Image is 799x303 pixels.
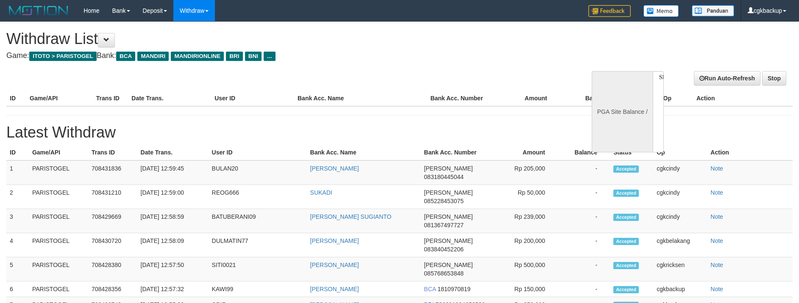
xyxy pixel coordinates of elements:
[93,91,128,106] th: Trans ID
[26,91,93,106] th: Game/API
[137,160,209,185] td: [DATE] 12:59:45
[496,281,558,297] td: Rp 150,000
[424,213,473,220] span: [PERSON_NAME]
[310,237,359,244] a: [PERSON_NAME]
[6,52,524,60] h4: Game: Bank:
[424,270,463,277] span: 085768653848
[6,124,793,141] h1: Latest Withdraw
[137,52,169,61] span: MANDIRI
[493,91,560,106] th: Amount
[558,185,610,209] td: -
[171,52,224,61] span: MANDIRIONLINE
[762,71,786,85] a: Stop
[88,281,137,297] td: 708428356
[613,286,639,293] span: Accepted
[226,52,242,61] span: BRI
[560,91,621,106] th: Balance
[424,165,473,172] span: [PERSON_NAME]
[496,185,558,209] td: Rp 50,000
[29,281,88,297] td: PARISTOGEL
[558,257,610,281] td: -
[427,91,493,106] th: Bank Acc. Number
[496,233,558,257] td: Rp 200,000
[6,281,29,297] td: 6
[496,257,558,281] td: Rp 500,000
[424,262,473,268] span: [PERSON_NAME]
[209,185,307,209] td: REOG666
[209,233,307,257] td: DULMATIN77
[29,257,88,281] td: PARISTOGEL
[294,91,427,106] th: Bank Acc. Name
[264,52,275,61] span: ...
[6,30,524,47] h1: Withdraw List
[424,174,463,180] span: 083180445044
[707,145,793,160] th: Action
[6,91,26,106] th: ID
[6,233,29,257] td: 4
[310,189,332,196] a: SUKADI
[29,209,88,233] td: PARISTOGEL
[613,262,639,269] span: Accepted
[209,145,307,160] th: User ID
[209,209,307,233] td: BATUBERANI09
[88,160,137,185] td: 708431836
[424,222,463,229] span: 081367497727
[209,257,307,281] td: SITI0021
[558,281,610,297] td: -
[6,185,29,209] td: 2
[29,160,88,185] td: PARISTOGEL
[29,52,97,61] span: ITOTO > PARISTOGEL
[558,233,610,257] td: -
[88,209,137,233] td: 708429669
[496,145,558,160] th: Amount
[558,145,610,160] th: Balance
[137,257,209,281] td: [DATE] 12:57:50
[653,257,707,281] td: cgkricksen
[693,91,793,106] th: Action
[209,281,307,297] td: KAWI99
[653,185,707,209] td: cgkcindy
[710,213,723,220] a: Note
[710,165,723,172] a: Note
[424,198,463,204] span: 085228453075
[710,262,723,268] a: Note
[643,5,679,17] img: Button%20Memo.svg
[307,145,421,160] th: Bank Acc. Name
[710,286,723,292] a: Note
[653,209,707,233] td: cgkcindy
[88,257,137,281] td: 708428380
[6,257,29,281] td: 5
[558,209,610,233] td: -
[692,5,734,17] img: panduan.png
[137,209,209,233] td: [DATE] 12:58:59
[245,52,262,61] span: BNI
[310,286,359,292] a: [PERSON_NAME]
[613,214,639,221] span: Accepted
[613,238,639,245] span: Accepted
[653,233,707,257] td: cgkbelakang
[420,145,496,160] th: Bank Acc. Number
[116,52,135,61] span: BCA
[137,145,209,160] th: Date Trans.
[437,286,470,292] span: 1810970819
[660,91,693,106] th: Op
[424,286,436,292] span: BCA
[588,5,631,17] img: Feedback.jpg
[310,262,359,268] a: [PERSON_NAME]
[29,185,88,209] td: PARISTOGEL
[88,185,137,209] td: 708431210
[310,165,359,172] a: [PERSON_NAME]
[128,91,211,106] th: Date Trans.
[6,160,29,185] td: 1
[88,233,137,257] td: 708430720
[496,209,558,233] td: Rp 239,000
[653,281,707,297] td: cgkbackup
[610,145,653,160] th: Status
[29,233,88,257] td: PARISTOGEL
[137,185,209,209] td: [DATE] 12:59:00
[310,213,392,220] a: [PERSON_NAME] SUGIANTO
[653,145,707,160] th: Op
[137,281,209,297] td: [DATE] 12:57:32
[88,145,137,160] th: Trans ID
[558,160,610,185] td: -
